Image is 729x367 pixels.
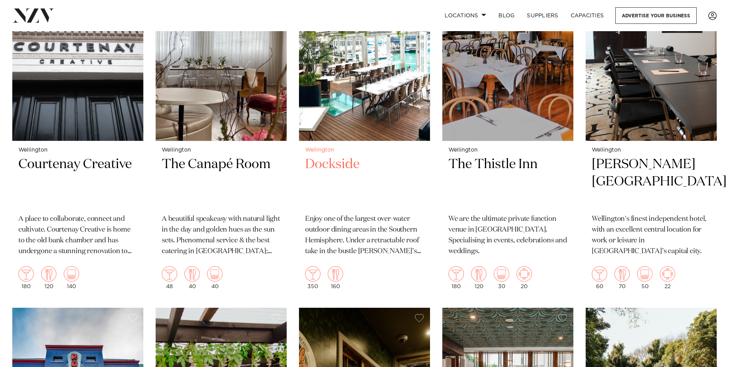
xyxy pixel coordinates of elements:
[162,214,281,257] p: A beautiful speakeasy with natural light in the day and golden hues as the sun sets. Phenomenal s...
[64,266,79,289] div: 140
[18,214,137,257] p: A place to collaborate, connect and cultivate. Courtenay Creative is home to the old bank chamber...
[592,266,607,282] img: cocktail.png
[305,214,424,257] p: Enjoy one of the largest over-water outdoor dining areas in the Southern Hemisphere. Under a retr...
[207,266,223,289] div: 40
[305,147,424,153] small: Wellington
[637,266,653,282] img: theatre.png
[471,266,487,282] img: dining.png
[41,266,56,282] img: dining.png
[471,266,487,289] div: 120
[162,266,177,282] img: cocktail.png
[660,266,675,282] img: meeting.png
[184,266,200,282] img: dining.png
[448,156,567,208] h2: The Thistle Inn
[492,7,521,24] a: BLOG
[305,156,424,208] h2: Dockside
[516,266,532,289] div: 20
[18,156,137,208] h2: Courtenay Creative
[448,147,567,153] small: Wellington
[565,7,610,24] a: Capacities
[592,156,711,208] h2: [PERSON_NAME][GEOGRAPHIC_DATA]
[18,266,34,282] img: cocktail.png
[615,7,697,24] a: Advertise your business
[592,214,711,257] p: Wellington's finest independent hotel, with an excellent central location for work or leisure in ...
[448,266,464,282] img: cocktail.png
[614,266,630,282] img: dining.png
[494,266,509,282] img: theatre.png
[637,266,653,289] div: 50
[18,266,34,289] div: 180
[64,266,79,282] img: theatre.png
[448,214,567,257] p: We are the ultimate private function venue in [GEOGRAPHIC_DATA]. Specialising in events, celebrat...
[516,266,532,282] img: meeting.png
[12,8,54,22] img: nzv-logo.png
[162,147,281,153] small: Wellington
[494,266,509,289] div: 30
[41,266,56,289] div: 120
[328,266,343,289] div: 160
[184,266,200,289] div: 40
[207,266,223,282] img: theatre.png
[614,266,630,289] div: 70
[448,266,464,289] div: 180
[660,266,675,289] div: 22
[18,147,137,153] small: Wellington
[305,266,320,282] img: cocktail.png
[592,147,711,153] small: Wellington
[328,266,343,282] img: dining.png
[521,7,564,24] a: SUPPLIERS
[162,266,177,289] div: 48
[438,7,492,24] a: Locations
[162,156,281,208] h2: The Canapé Room
[305,266,320,289] div: 350
[592,266,607,289] div: 60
